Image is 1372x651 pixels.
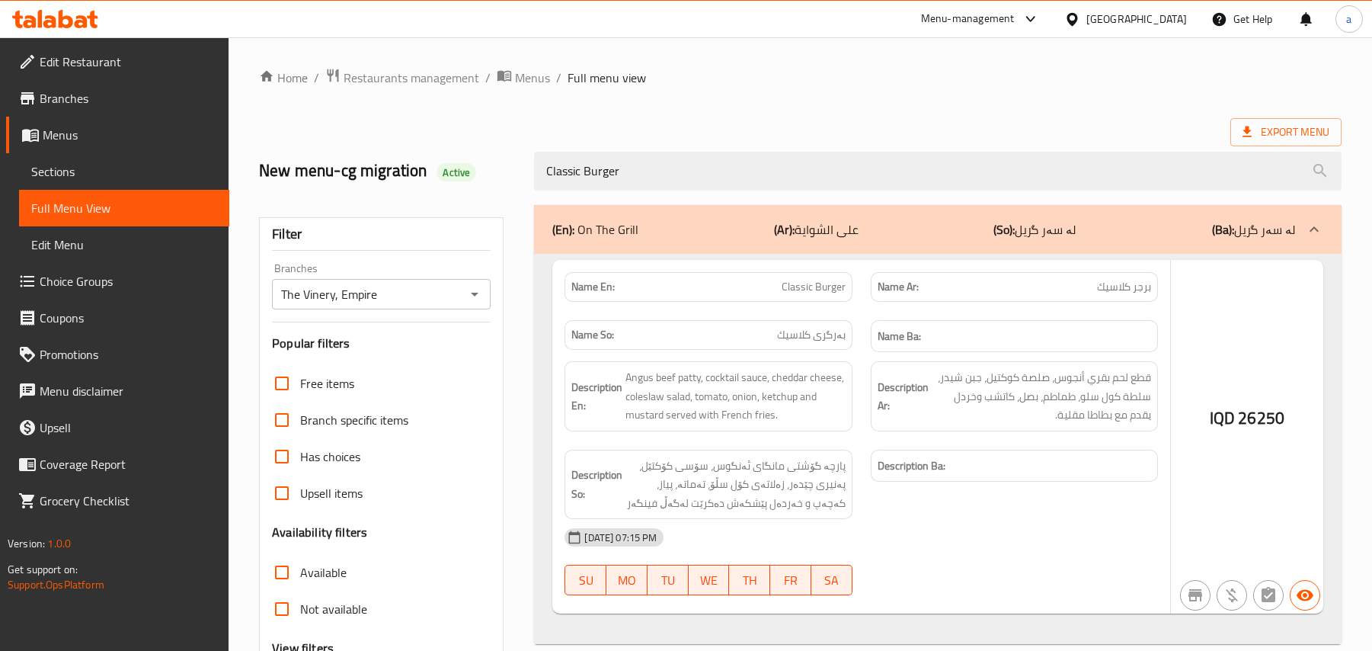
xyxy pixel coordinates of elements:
[811,565,852,595] button: SA
[300,563,347,582] span: Available
[8,534,45,553] span: Version:
[31,162,217,181] span: Sections
[1210,403,1235,433] span: IQD
[6,483,229,519] a: Grocery Checklist
[625,368,845,425] span: Angus beef patty, cocktail sauce, cheddar cheese, coleslaw salad, tomato, onion, ketchup and must...
[497,68,550,88] a: Menus
[770,565,811,595] button: FR
[464,284,485,305] button: Open
[6,300,229,336] a: Coupons
[571,378,622,415] strong: Description En:
[437,165,476,180] span: Active
[552,218,574,241] b: (En):
[556,69,561,87] li: /
[578,531,663,545] span: [DATE] 07:15 PM
[648,565,689,595] button: TU
[878,457,945,476] strong: Description Ba:
[43,126,217,144] span: Menus
[776,569,805,592] span: FR
[259,68,1342,88] nav: breadcrumb
[612,569,641,592] span: MO
[300,447,360,466] span: Has choices
[606,565,648,595] button: MO
[1238,403,1284,433] span: 26250
[878,279,919,295] strong: Name Ar:
[272,524,367,541] h3: Availability filters
[1253,580,1284,611] button: Not has choices
[31,236,217,254] span: Edit Menu
[782,279,846,295] span: Classic Burger
[31,199,217,217] span: Full Menu View
[568,69,646,87] span: Full menu view
[774,218,795,241] b: (Ar):
[272,218,491,251] div: Filter
[1290,580,1320,611] button: Available
[1086,11,1187,27] div: [GEOGRAPHIC_DATA]
[777,327,846,343] span: بەرگری کلاسیك
[300,411,408,429] span: Branch specific items
[6,373,229,409] a: Menu disclaimer
[729,565,770,595] button: TH
[314,69,319,87] li: /
[625,457,845,513] span: پارچە گۆشتی مانگای ئەنگوس، سۆسی کۆکتێل، پەنیری چێدەر، زەلاتەی کۆل سڵۆ، تەماتە، پیاز، کەچەپ و خەرد...
[300,484,363,502] span: Upsell items
[1230,118,1342,146] span: Export Menu
[654,569,683,592] span: TU
[40,492,217,510] span: Grocery Checklist
[19,190,229,226] a: Full Menu View
[695,569,724,592] span: WE
[1217,580,1247,611] button: Purchased item
[571,466,622,503] strong: Description So:
[8,560,78,579] span: Get support on:
[878,378,929,415] strong: Description Ar:
[6,117,229,153] a: Menus
[1212,220,1296,239] p: لە سەر گریل
[272,335,491,352] h3: Popular filters
[1242,123,1329,142] span: Export Menu
[515,69,550,87] span: Menus
[485,69,491,87] li: /
[571,569,600,592] span: SU
[571,279,615,295] strong: Name En:
[552,220,638,239] p: On The Grill
[6,80,229,117] a: Branches
[47,534,71,553] span: 1.0.0
[1346,11,1351,27] span: a
[259,159,516,182] h2: New menu-cg migration
[534,254,1342,645] div: (En): On The Grill(Ar):على الشواية(So):لە سەر گریل(Ba):لە سەر گریل
[19,226,229,263] a: Edit Menu
[8,575,104,595] a: Support.OpsPlatform
[259,69,308,87] a: Home
[6,336,229,373] a: Promotions
[1212,218,1234,241] b: (Ba):
[534,205,1342,254] div: (En): On The Grill(Ar):على الشواية(So):لە سەر گریل(Ba):لە سەر گریل
[932,368,1151,425] span: قطع لحم بقري أنجوس، صلصة كوكتيل، جبن شيدر، سلطة كول سلو، طماطم، بصل، كاتشب وخردل يقدم مع بطاطا مق...
[817,569,846,592] span: SA
[735,569,764,592] span: TH
[774,220,859,239] p: على الشواية
[878,327,921,346] strong: Name Ba:
[534,152,1342,191] input: search
[40,309,217,327] span: Coupons
[344,69,479,87] span: Restaurants management
[6,446,229,483] a: Coverage Report
[40,89,217,107] span: Branches
[921,10,1015,28] div: Menu-management
[689,565,730,595] button: WE
[993,218,1015,241] b: (So):
[571,327,614,343] strong: Name So:
[325,68,479,88] a: Restaurants management
[19,153,229,190] a: Sections
[564,565,606,595] button: SU
[40,455,217,473] span: Coverage Report
[40,418,217,437] span: Upsell
[40,53,217,71] span: Edit Restaurant
[40,382,217,400] span: Menu disclaimer
[40,345,217,364] span: Promotions
[300,600,367,618] span: Not available
[300,374,354,393] span: Free items
[1097,279,1151,295] span: برجر كلاسيك
[993,220,1076,239] p: لە سەر گریل
[1180,580,1210,611] button: Not branch specific item
[40,272,217,290] span: Choice Groups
